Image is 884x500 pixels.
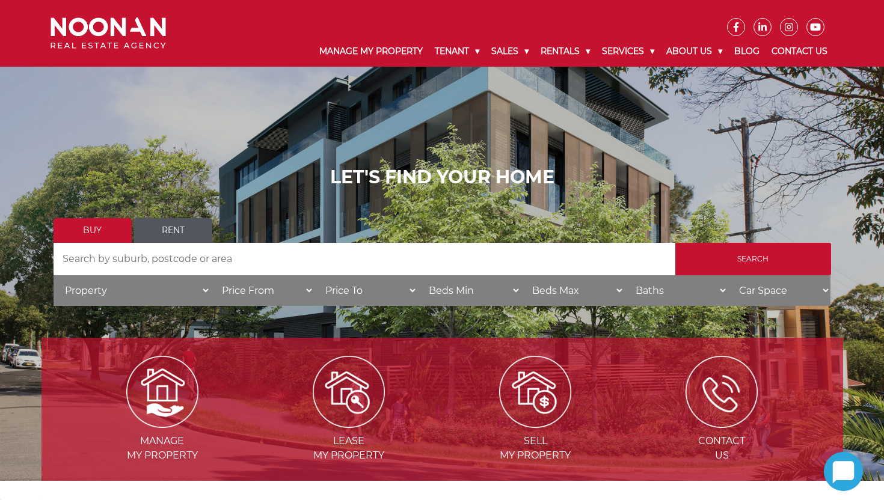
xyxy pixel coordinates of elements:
[257,385,441,461] a: Lease my property Leasemy Property
[630,385,814,461] a: ICONS ContactUs
[596,36,660,67] a: Services
[675,243,831,275] input: Search
[257,434,441,463] span: Lease my Property
[443,385,627,461] a: Sell my property Sellmy Property
[313,36,429,67] a: Manage My Property
[766,36,833,67] a: Contact Us
[54,243,675,275] input: Search by suburb, postcode or area
[54,218,132,243] a: Buy
[499,356,571,428] img: Sell my property
[70,434,254,463] span: Manage my Property
[686,356,758,428] img: ICONS
[728,36,766,67] a: Blog
[134,218,212,243] a: Rent
[54,166,831,188] h1: LET'S FIND YOUR HOME
[429,36,485,67] a: Tenant
[51,17,166,49] img: Noonan Real Estate Agency
[535,36,596,67] a: Rentals
[443,434,627,463] span: Sell my Property
[70,385,254,461] a: Manage my Property Managemy Property
[660,36,728,67] a: About Us
[630,434,814,463] span: Contact Us
[126,356,198,428] img: Manage my Property
[485,36,535,67] a: Sales
[313,356,385,428] img: Lease my property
